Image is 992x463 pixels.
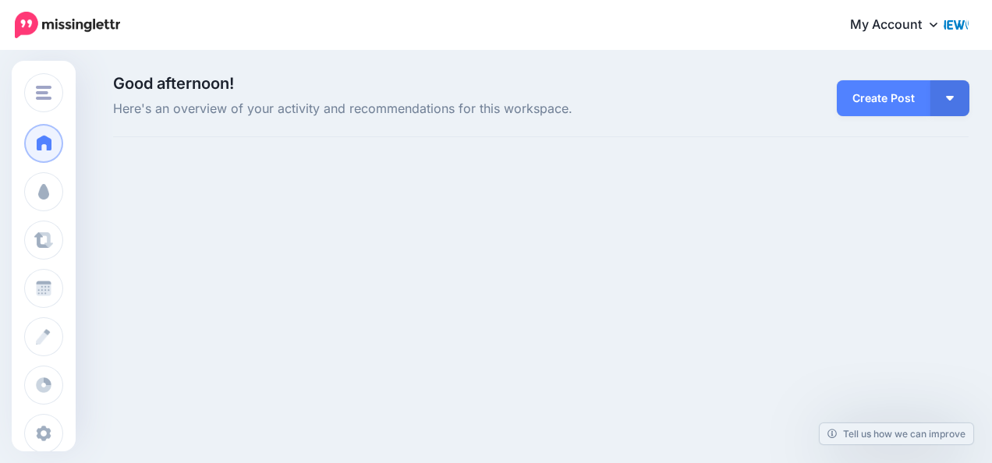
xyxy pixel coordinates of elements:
[113,74,234,93] span: Good afternoon!
[837,80,930,116] a: Create Post
[15,12,120,38] img: Missinglettr
[36,86,51,100] img: menu.png
[820,423,973,444] a: Tell us how we can improve
[834,6,969,44] a: My Account
[113,99,675,119] span: Here's an overview of your activity and recommendations for this workspace.
[946,96,954,101] img: arrow-down-white.png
